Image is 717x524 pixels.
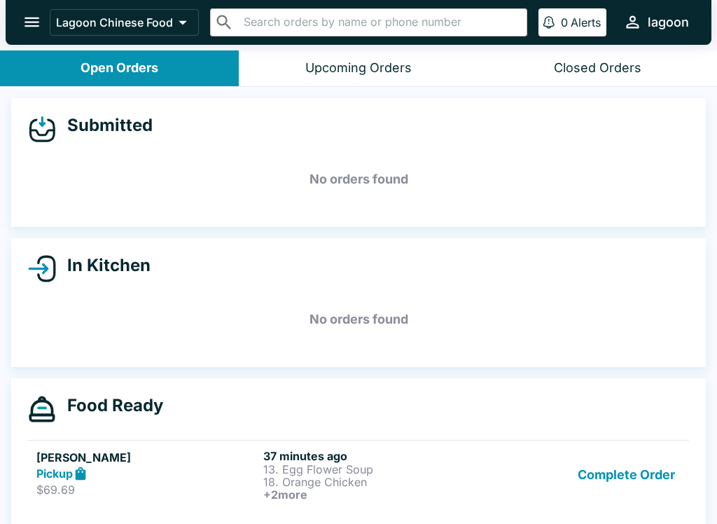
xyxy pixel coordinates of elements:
p: Alerts [571,15,601,29]
button: lagoon [618,7,695,37]
p: 0 [561,15,568,29]
p: 18. Orange Chicken [263,476,485,488]
h6: + 2 more [263,488,485,501]
h5: [PERSON_NAME] [36,449,258,466]
h5: No orders found [28,294,689,345]
a: [PERSON_NAME]Pickup$69.6937 minutes ago13. Egg Flower Soup18. Orange Chicken+2moreComplete Order [28,440,689,509]
h5: No orders found [28,154,689,205]
button: Complete Order [572,449,681,501]
h4: Food Ready [56,395,163,416]
input: Search orders by name or phone number [239,13,521,32]
h6: 37 minutes ago [263,449,485,463]
p: 13. Egg Flower Soup [263,463,485,476]
button: Lagoon Chinese Food [50,9,199,36]
h4: In Kitchen [56,255,151,276]
div: lagoon [648,14,689,31]
h4: Submitted [56,115,153,136]
div: Closed Orders [554,60,641,76]
button: open drawer [14,4,50,40]
strong: Pickup [36,467,73,481]
div: Open Orders [81,60,158,76]
div: Upcoming Orders [305,60,412,76]
p: Lagoon Chinese Food [56,15,173,29]
p: $69.69 [36,483,258,497]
